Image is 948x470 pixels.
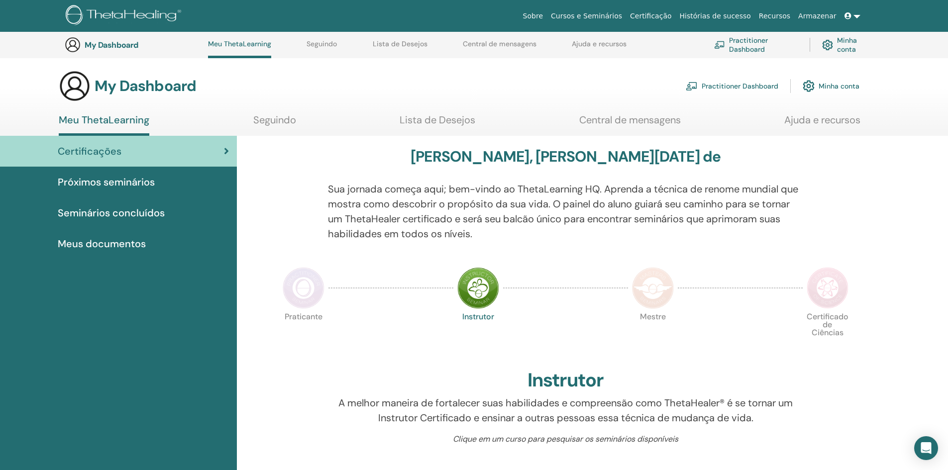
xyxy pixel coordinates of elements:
img: chalkboard-teacher.svg [714,41,725,49]
a: Seguindo [307,40,337,56]
p: Instrutor [457,313,499,355]
img: Instructor [457,267,499,309]
p: Praticante [283,313,324,355]
a: Sobre [519,7,547,25]
img: cog.svg [822,37,833,53]
a: Meu ThetaLearning [208,40,271,58]
img: Certificate of Science [807,267,848,309]
a: Central de mensagens [579,114,681,133]
img: cog.svg [803,78,815,94]
a: Armazenar [794,7,840,25]
a: Ajuda e recursos [784,114,860,133]
img: logo.png [66,5,185,27]
p: Sua jornada começa aqui; bem-vindo ao ThetaLearning HQ. Aprenda a técnica de renome mundial que m... [328,182,803,241]
h3: My Dashboard [95,77,196,95]
a: Lista de Desejos [373,40,427,56]
span: Próximos seminários [58,175,155,189]
a: Central de mensagens [463,40,536,56]
p: Certificado de Ciências [807,313,848,355]
h2: Instrutor [527,369,604,392]
a: Practitioner Dashboard [714,34,798,56]
img: generic-user-icon.jpg [65,37,81,53]
span: Meus documentos [58,236,146,251]
img: Practitioner [283,267,324,309]
a: Ajuda e recursos [572,40,627,56]
a: Minha conta [803,75,859,97]
a: Meu ThetaLearning [59,114,149,136]
h3: My Dashboard [85,40,184,50]
a: Lista de Desejos [400,114,475,133]
span: Seminários concluídos [58,205,165,220]
a: Cursos e Seminários [547,7,626,25]
p: Mestre [632,313,674,355]
a: Recursos [755,7,794,25]
a: Seguindo [253,114,296,133]
p: Clique em um curso para pesquisar os seminários disponíveis [328,433,803,445]
a: Certificação [626,7,675,25]
a: Minha conta [822,34,873,56]
img: generic-user-icon.jpg [59,70,91,102]
img: Master [632,267,674,309]
img: chalkboard-teacher.svg [686,82,698,91]
span: Certificações [58,144,121,159]
div: Open Intercom Messenger [914,436,938,460]
a: Histórias de sucesso [676,7,755,25]
a: Practitioner Dashboard [686,75,778,97]
p: A melhor maneira de fortalecer suas habilidades e compreensão como ThetaHealer® é se tornar um In... [328,395,803,425]
h3: [PERSON_NAME], [PERSON_NAME][DATE] de [411,148,721,166]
